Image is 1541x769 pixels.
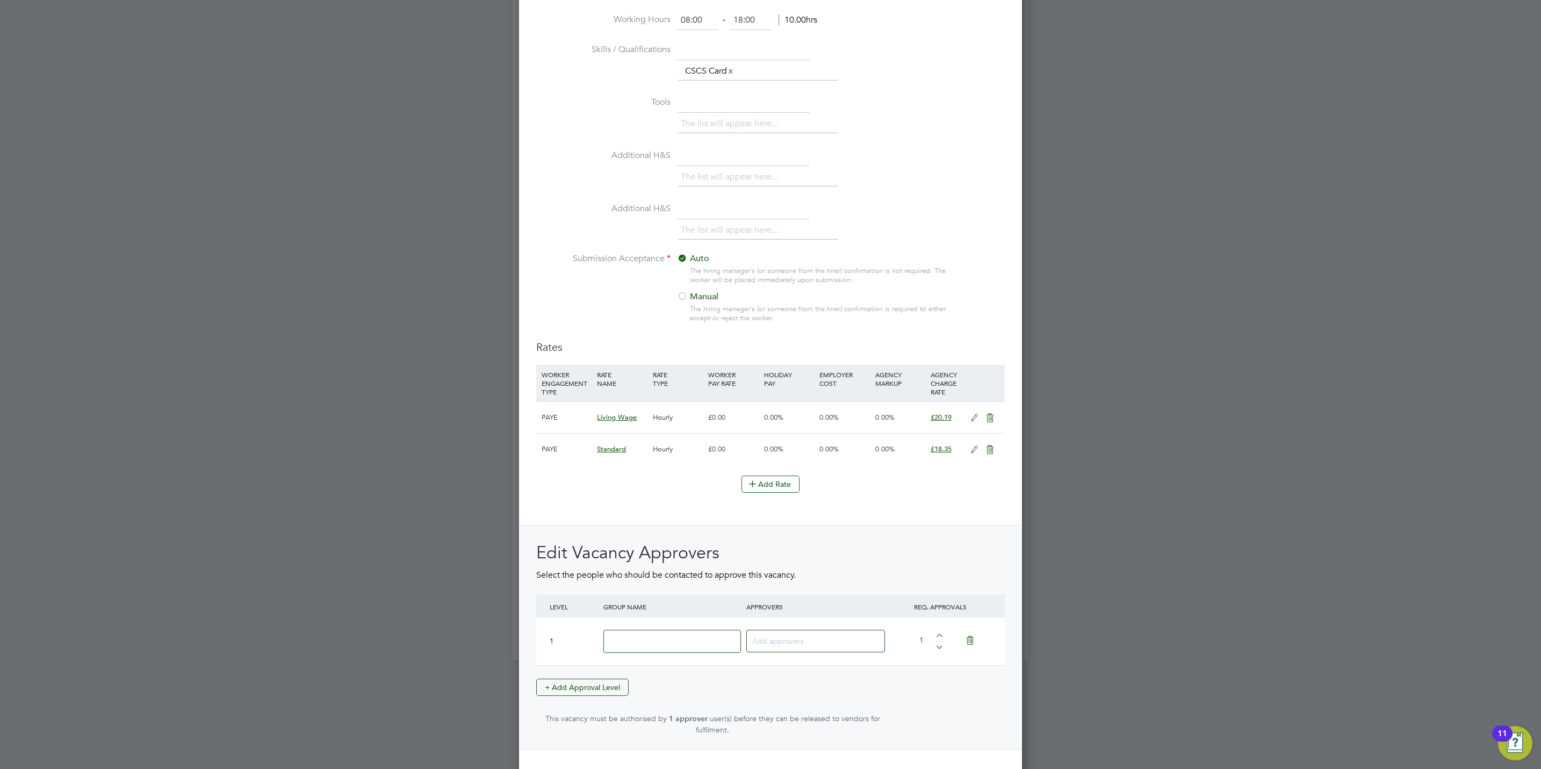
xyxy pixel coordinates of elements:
span: 0.00% [875,413,895,422]
span: Living Wage [597,413,637,422]
div: HOLIDAY PAY [761,365,817,393]
li: The list will appear here... [681,117,782,131]
div: £0.00 [705,402,761,433]
span: 0.00% [764,413,783,422]
input: 17:00 [730,11,771,30]
label: Additional H&S [536,150,671,161]
span: 0.00% [764,444,783,454]
button: Open Resource Center, 11 new notifications [1498,726,1532,760]
div: WORKER ENGAGEMENT TYPE [539,365,594,401]
span: 0.00% [819,444,839,454]
div: AGENCY MARKUP [873,365,928,393]
div: GROUP NAME [601,594,744,619]
label: Additional H&S [536,203,671,214]
div: The hiring manager's (or someone from the hirer) confirmation is required to either accept or rej... [690,305,951,323]
div: RATE TYPE [650,365,705,393]
div: WORKER PAY RATE [705,365,761,393]
span: £20.19 [931,413,952,422]
div: 1 [550,637,598,646]
label: Working Hours [536,14,671,25]
div: AGENCY CHARGE RATE [928,365,965,401]
h3: Rates [536,340,1005,354]
label: Tools [536,97,671,108]
div: PAYE [539,434,594,465]
span: Standard [597,444,626,454]
div: The hiring manager's (or someone from the hirer) confirmation is not required. The worker will be... [690,267,951,285]
div: 11 [1497,734,1507,748]
button: Add Rate [741,476,800,493]
div: RATE NAME [594,365,650,393]
div: £0.00 [705,434,761,465]
input: 08:00 [677,11,718,30]
span: £18.35 [931,444,952,454]
a: x [727,64,735,78]
label: Auto [677,253,811,264]
li: CSCS Card [681,64,739,78]
span: Select the people who should be contacted to approve this vacancy. [536,570,796,580]
div: Hourly [650,434,705,465]
div: REQ. APPROVALS [887,594,994,619]
span: 0.00% [875,444,895,454]
div: APPROVERS [744,594,887,619]
button: + Add Approval Level [536,679,629,696]
input: Add approvers [752,634,871,648]
span: user(s) before they can be released to vendors for fulfilment. [696,714,880,735]
label: Manual [677,291,811,303]
div: LEVEL [547,594,601,619]
h2: Edit Vacancy Approvers [536,542,1005,564]
span: This vacancy must be authorised by [545,714,667,723]
span: 0.00% [819,413,839,422]
div: EMPLOYER COST [817,365,872,393]
span: ‐ [721,15,728,25]
li: The list will appear here... [681,170,782,184]
div: PAYE [539,402,594,433]
span: 10.00hrs [779,15,817,25]
label: Submission Acceptance [536,253,671,264]
li: The list will appear here... [681,223,782,238]
label: Skills / Qualifications [536,44,671,55]
strong: 1 approver [669,714,708,723]
div: Hourly [650,402,705,433]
